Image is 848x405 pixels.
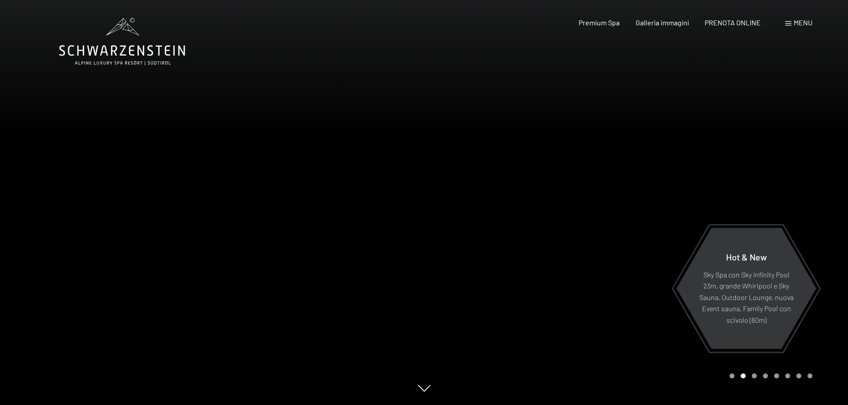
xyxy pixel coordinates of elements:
div: Carousel Page 3 [752,373,757,378]
div: Carousel Page 2 (Current Slide) [741,373,746,378]
a: Premium Spa [579,18,620,27]
div: Carousel Page 6 [785,373,790,378]
p: Sky Spa con Sky infinity Pool 23m, grande Whirlpool e Sky Sauna, Outdoor Lounge, nuova Event saun... [698,269,795,325]
div: Carousel Page 5 [774,373,779,378]
a: Galleria immagini [636,18,689,27]
span: Menu [794,18,812,27]
span: Hot & New [726,251,767,262]
div: Carousel Page 8 [807,373,812,378]
div: Carousel Page 7 [796,373,801,378]
div: Carousel Page 1 [730,373,734,378]
div: Carousel Pagination [726,373,812,378]
div: Carousel Page 4 [763,373,768,378]
a: Hot & New Sky Spa con Sky infinity Pool 23m, grande Whirlpool e Sky Sauna, Outdoor Lounge, nuova ... [676,227,817,349]
a: PRENOTA ONLINE [705,18,761,27]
